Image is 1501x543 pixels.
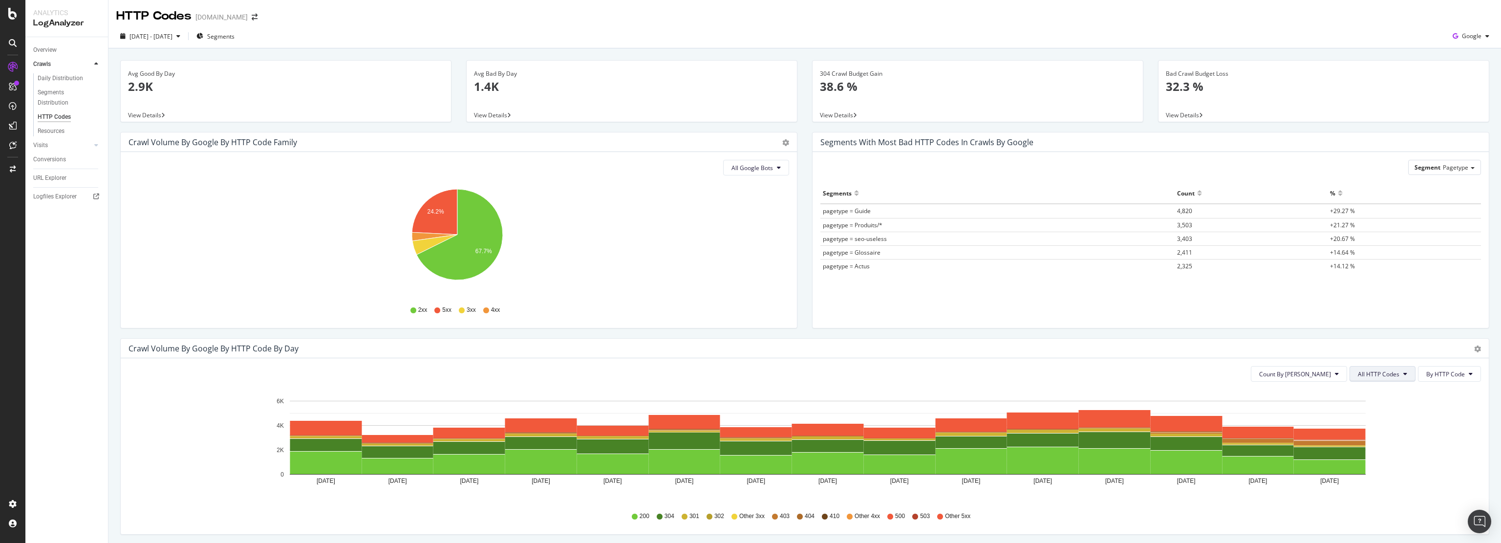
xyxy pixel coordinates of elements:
span: 200 [640,512,649,521]
span: +20.67 % [1330,235,1355,243]
text: 2K [277,447,284,454]
text: [DATE] [1105,478,1124,484]
button: All HTTP Codes [1350,366,1415,382]
span: 403 [780,512,790,521]
a: Visits [33,140,91,151]
span: 3,503 [1177,221,1192,229]
a: Crawls [33,59,91,69]
div: Avg Good By Day [128,69,444,78]
span: +14.12 % [1330,262,1355,270]
a: Logfiles Explorer [33,192,101,202]
span: 304 [665,512,674,521]
span: View Details [1166,111,1199,119]
span: Other 5xx [945,512,970,521]
div: URL Explorer [33,173,66,183]
div: Open Intercom Messenger [1468,510,1491,533]
p: 2.9K [128,78,444,95]
div: Segments with most bad HTTP codes in Crawls by google [820,137,1033,147]
span: View Details [820,111,853,119]
span: Segment [1415,163,1440,172]
text: [DATE] [818,478,837,484]
div: [DOMAIN_NAME] [195,12,248,22]
span: pagetype = Actus [823,262,870,270]
span: 302 [714,512,724,521]
text: [DATE] [317,478,335,484]
text: [DATE] [675,478,694,484]
div: Visits [33,140,48,151]
a: URL Explorer [33,173,101,183]
div: gear [782,139,789,146]
div: LogAnalyzer [33,18,100,29]
div: Overview [33,45,57,55]
text: [DATE] [890,478,909,484]
a: Resources [38,126,101,136]
div: HTTP Codes [38,112,71,122]
span: +14.64 % [1330,248,1355,257]
button: [DATE] - [DATE] [116,28,184,44]
div: Resources [38,126,64,136]
text: 4K [277,422,284,429]
span: 410 [830,512,839,521]
span: Other 4xx [855,512,880,521]
span: 404 [805,512,815,521]
div: Count [1177,185,1195,201]
span: View Details [128,111,161,119]
span: 4xx [491,306,500,314]
span: 3xx [467,306,476,314]
text: [DATE] [962,478,981,484]
div: HTTP Codes [116,8,192,24]
span: Other 3xx [739,512,765,521]
div: 304 Crawl Budget Gain [820,69,1136,78]
div: Crawls [33,59,51,69]
a: Overview [33,45,101,55]
text: [DATE] [532,478,550,484]
div: gear [1474,346,1481,352]
text: [DATE] [1320,478,1339,484]
span: Google [1462,32,1481,40]
text: 67.7% [475,248,492,255]
p: 32.3 % [1166,78,1481,95]
button: Google [1449,28,1493,44]
a: HTTP Codes [38,112,101,122]
button: Segments [193,28,238,44]
text: 6K [277,398,284,405]
p: 38.6 % [820,78,1136,95]
button: By HTTP Code [1418,366,1481,382]
span: pagetype = seo-useless [823,235,887,243]
text: [DATE] [388,478,407,484]
text: [DATE] [603,478,622,484]
div: Avg Bad By Day [474,69,790,78]
a: Segments Distribution [38,87,101,108]
span: +21.27 % [1330,221,1355,229]
span: pagetype = Produits/* [823,221,882,229]
span: 5xx [442,306,451,314]
span: All Google Bots [731,164,773,172]
span: By HTTP Code [1426,370,1465,378]
div: A chart. [129,183,786,297]
div: Conversions [33,154,66,165]
span: 301 [689,512,699,521]
span: Segments [207,32,235,41]
svg: A chart. [129,390,1474,503]
text: [DATE] [747,478,765,484]
text: [DATE] [1249,478,1267,484]
span: +29.27 % [1330,207,1355,215]
span: 2,411 [1177,248,1192,257]
span: 2,325 [1177,262,1192,270]
div: Analytics [33,8,100,18]
span: 2xx [418,306,428,314]
div: Crawl Volume by google by HTTP Code Family [129,137,297,147]
div: Crawl Volume by google by HTTP Code by Day [129,344,299,353]
text: [DATE] [1033,478,1052,484]
button: All Google Bots [723,160,789,175]
span: 3,403 [1177,235,1192,243]
text: [DATE] [460,478,478,484]
text: [DATE] [1177,478,1196,484]
div: arrow-right-arrow-left [252,14,257,21]
div: Segments Distribution [38,87,92,108]
span: pagetype = Glossaire [823,248,880,257]
span: 4,820 [1177,207,1192,215]
a: Daily Distribution [38,73,101,84]
span: 503 [920,512,930,521]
